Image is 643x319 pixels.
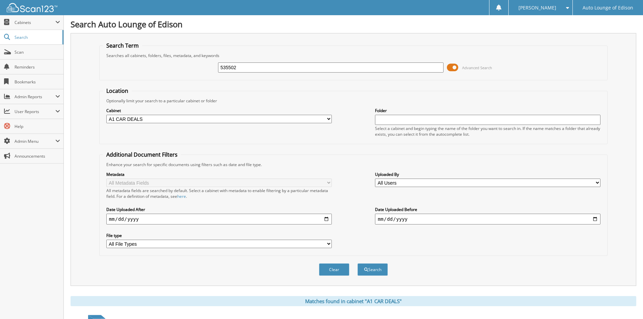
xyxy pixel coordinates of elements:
[15,109,55,114] span: User Reports
[7,3,57,12] img: scan123-logo-white.svg
[375,207,600,212] label: Date Uploaded Before
[106,207,332,212] label: Date Uploaded After
[357,263,388,276] button: Search
[103,162,604,167] div: Enhance your search for specific documents using filters such as date and file type.
[462,65,492,70] span: Advanced Search
[103,98,604,104] div: Optionally limit your search to a particular cabinet or folder
[518,6,556,10] span: [PERSON_NAME]
[15,20,55,25] span: Cabinets
[103,53,604,58] div: Searches all cabinets, folders, files, metadata, and keywords
[15,94,55,100] span: Admin Reports
[71,19,636,30] h1: Search Auto Lounge of Edison
[15,79,60,85] span: Bookmarks
[106,214,332,224] input: start
[15,34,59,40] span: Search
[15,153,60,159] span: Announcements
[15,124,60,129] span: Help
[103,42,142,49] legend: Search Term
[375,214,600,224] input: end
[106,108,332,113] label: Cabinet
[177,193,186,199] a: here
[106,233,332,238] label: File type
[319,263,349,276] button: Clear
[103,87,132,95] legend: Location
[103,151,181,158] legend: Additional Document Filters
[71,296,636,306] div: Matches found in cabinet "A1 CAR DEALS"
[106,188,332,199] div: All metadata fields are searched by default. Select a cabinet with metadata to enable filtering b...
[375,126,600,137] div: Select a cabinet and begin typing the name of the folder you want to search in. If the name match...
[106,171,332,177] label: Metadata
[15,49,60,55] span: Scan
[375,171,600,177] label: Uploaded By
[583,6,633,10] span: Auto Lounge of Edison
[15,138,55,144] span: Admin Menu
[375,108,600,113] label: Folder
[15,64,60,70] span: Reminders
